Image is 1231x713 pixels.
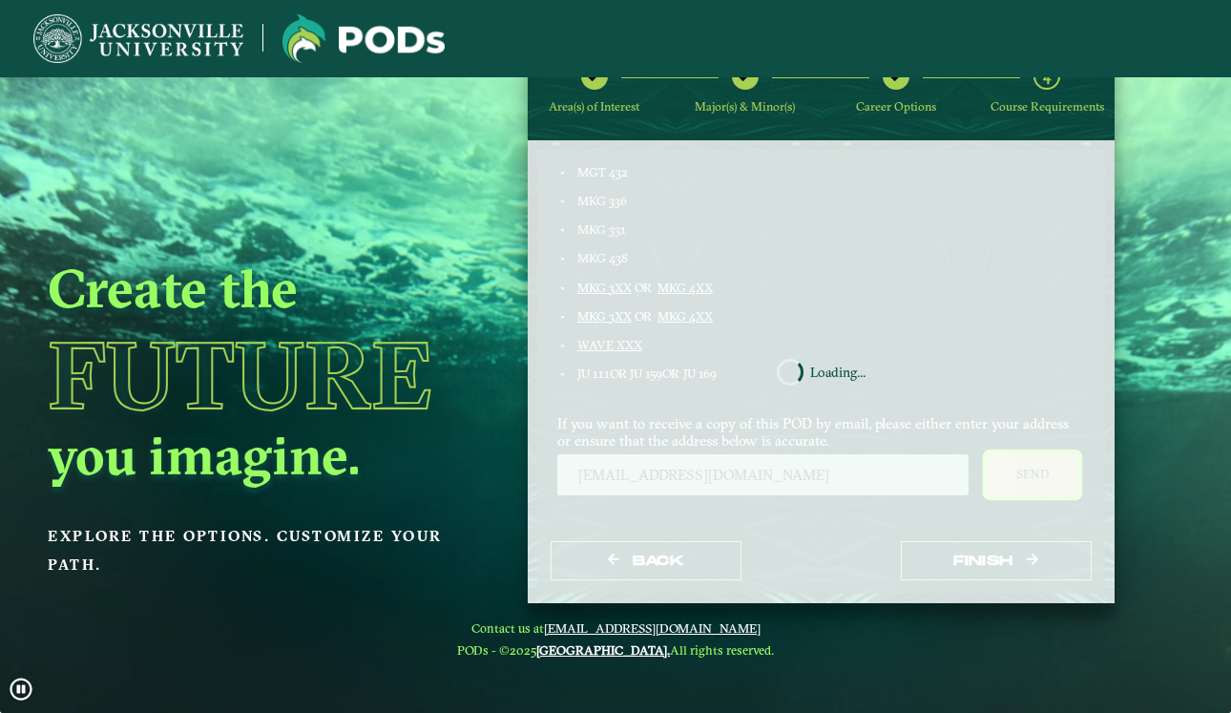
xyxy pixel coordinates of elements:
[856,99,936,114] span: Career Options
[695,99,795,114] span: Major(s) & Minor(s)
[282,14,445,63] img: Jacksonville University logo
[991,99,1104,114] span: Course Requirements
[457,620,774,636] span: Contact us at
[48,522,482,579] p: Explore the options. Customize your path.
[810,366,866,379] span: Loading...
[457,642,774,658] span: PODs - ©2025 All rights reserved.
[48,422,482,489] h2: you imagine.
[549,99,639,114] span: Area(s) of Interest
[536,642,670,658] a: [GEOGRAPHIC_DATA].
[544,620,761,636] a: [EMAIL_ADDRESS][DOMAIN_NAME]
[48,255,482,322] h2: Create the
[48,328,482,422] h1: Future
[33,14,243,63] img: Jacksonville University logo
